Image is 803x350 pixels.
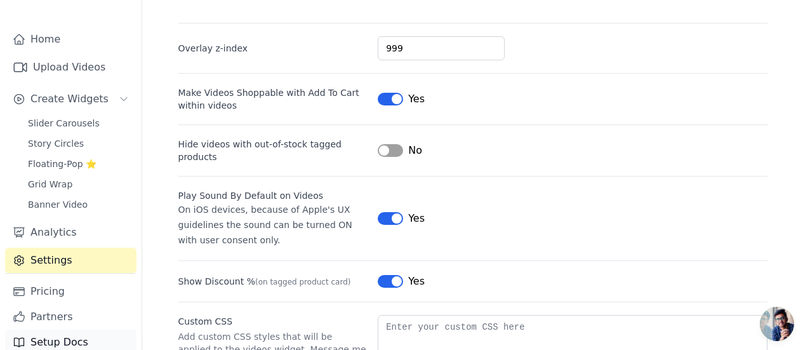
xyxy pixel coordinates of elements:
button: No [378,143,422,158]
a: Partners [5,304,136,330]
span: Yes [408,274,425,289]
a: Upload Videos [5,55,136,80]
span: Yes [408,91,425,107]
span: Story Circles [28,137,84,150]
div: Play Sound By Default on Videos [178,189,368,202]
a: Analytics [5,220,136,245]
span: Create Widgets [30,91,109,107]
span: Yes [408,211,425,226]
label: Overlay z-index [178,42,368,55]
span: (on tagged product card) [255,278,351,286]
a: Pricing [5,279,136,304]
span: Slider Carousels [28,117,100,130]
span: On iOS devices, because of Apple's UX guidelines the sound can be turned ON with user consent only. [178,205,352,245]
label: Hide videos with out-of-stock tagged products [178,138,368,163]
label: Custom CSS [178,315,368,328]
label: Show Discount % [178,275,368,288]
a: Home [5,27,136,52]
button: Yes [378,91,425,107]
button: Yes [378,274,425,289]
a: Slider Carousels [20,114,136,132]
span: Floating-Pop ⭐ [28,158,96,170]
a: Story Circles [20,135,136,152]
a: Floating-Pop ⭐ [20,155,136,173]
label: Make Videos Shoppable with Add To Cart within videos [178,86,368,112]
span: Grid Wrap [28,178,72,191]
span: No [408,143,422,158]
a: Grid Wrap [20,175,136,193]
div: Open chat [760,307,794,341]
span: Banner Video [28,198,88,211]
a: Settings [5,248,136,273]
button: Create Widgets [5,86,136,112]
button: Yes [378,211,425,226]
a: Banner Video [20,196,136,213]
